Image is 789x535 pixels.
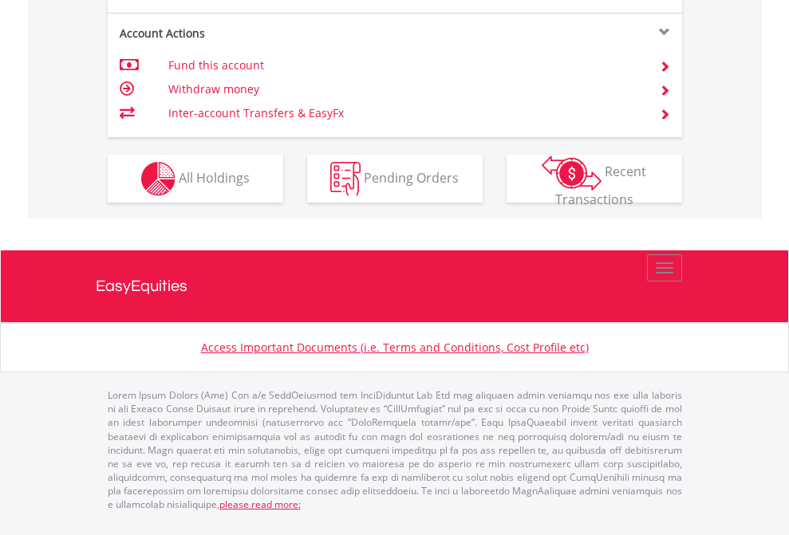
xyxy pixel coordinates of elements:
[96,250,694,322] a: EasyEquities
[219,498,301,511] a: please read more:
[168,101,640,125] td: Inter-account Transfers & EasyFx
[307,155,483,203] button: Pending Orders
[330,162,361,196] img: pending_instructions-wht.png
[168,77,640,101] td: Withdraw money
[179,168,250,186] span: All Holdings
[168,53,640,77] td: Fund this account
[542,155,602,191] img: transactions-zar-wht.png
[108,388,682,511] p: Lorem Ipsum Dolors (Ame) Con a/e SeddOeiusmod tem InciDiduntut Lab Etd mag aliquaen admin veniamq...
[507,155,682,203] button: Recent Transactions
[201,340,589,355] a: Access Important Documents (i.e. Terms and Conditions, Cost Profile etc)
[141,162,176,196] img: holdings-wht.png
[108,155,283,203] button: All Holdings
[364,168,459,186] span: Pending Orders
[108,26,395,41] div: Account Actions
